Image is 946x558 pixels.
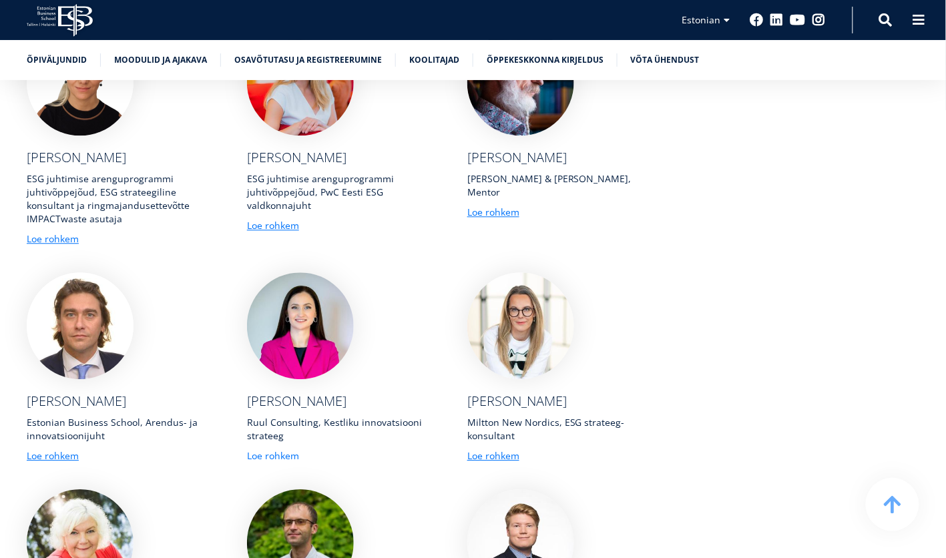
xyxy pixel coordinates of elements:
[27,449,79,463] a: Loe rohkem
[247,29,354,135] img: Merili Vares, juhtivõppejõud EBSi ESG juhtimise arenguprogrammis
[467,29,574,135] img: Aivar Haller, koolitaja EBSi ESG juhtimise arenguprogrammis
[247,272,354,379] img: Anu Ruul, koolitaja EBSi ESG juhtimise arenguprogrammis
[247,219,299,232] a: Loe rohkem
[467,416,661,443] div: Miltton New Nordics, ESG strateeg-konsultant
[770,13,784,27] a: Linkedin
[467,272,574,379] img: Diana Paakspuu, koolitaja EBSi ESG juhtimise arenguprogrammis
[467,206,519,219] a: Loe rohkem
[631,53,700,67] a: Võta ühendust
[467,172,661,199] div: [PERSON_NAME] & [PERSON_NAME], Mentor
[467,392,661,409] div: [PERSON_NAME]
[27,392,220,409] div: [PERSON_NAME]
[27,172,220,226] div: ESG juhtimise arenguprogrammi juhtivõppejõud, ESG strateegiline konsultant ja ringmajandusettevõt...
[27,53,87,67] a: Õpiväljundid
[114,53,207,67] a: Moodulid ja ajakava
[247,449,299,463] a: Loe rohkem
[247,392,441,409] div: [PERSON_NAME]
[247,416,441,443] div: Ruul Consulting, Kestliku innovatsiooni strateeg
[467,149,661,166] div: [PERSON_NAME]
[27,232,79,246] a: Loe rohkem
[467,449,519,463] a: Loe rohkem
[790,13,806,27] a: Youtube
[27,416,220,443] div: Estonian Business School, Arendus- ja innovatsioonijuht
[27,272,134,379] img: Andres Veispak, koolitaja EBSi ESG juhtimise arenguprogrammis
[247,172,441,212] div: ESG juhtimise arenguprogrammi juhtivõppejõud, PwC Eesti ESG valdkonnajuht
[234,53,382,67] a: Osavõtutasu ja registreerumine
[812,13,826,27] a: Instagram
[750,13,764,27] a: Facebook
[27,29,134,135] img: Kristiina Esop, juhtivõppejõud EBSi ESG juhtimise arenguprogrammis
[409,53,459,67] a: Koolitajad
[487,53,604,67] a: Õppekeskkonna kirjeldus
[247,149,441,166] div: [PERSON_NAME]
[27,149,220,166] div: [PERSON_NAME]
